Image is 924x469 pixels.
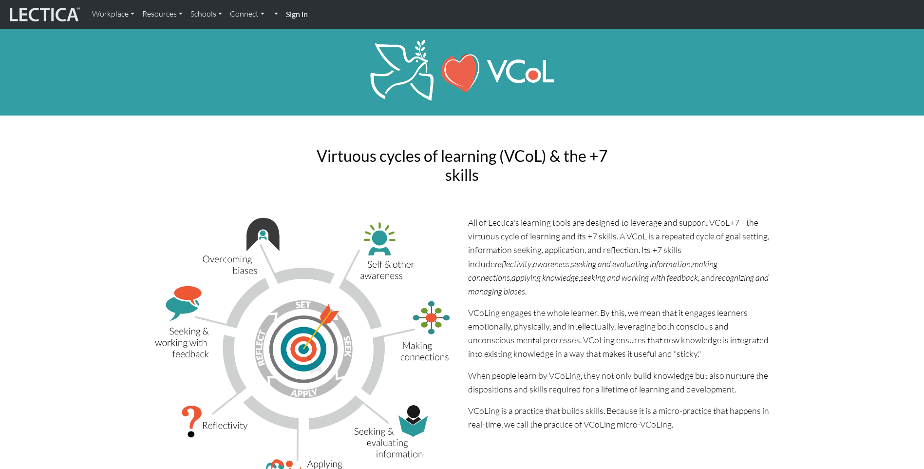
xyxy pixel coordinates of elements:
[468,306,772,361] p: VCoLing engages the whole learner. By this, we mean that it engages learners emotionally, physica...
[571,258,691,269] i: seeking and evaluating information
[468,258,717,283] i: making connections
[187,4,226,24] a: Schools
[495,258,531,269] i: reflectivity
[7,5,80,24] img: lecticalive
[468,404,772,431] p: VCoLing is a practice that builds skills. Because it is a micro-practice that happens in real-tim...
[286,9,308,19] strong: Sign in
[88,4,138,24] a: Workplace
[533,258,569,269] i: awareness
[468,215,772,298] p: All of Lectica's learning tools are designed to leverage and support VCoL+7—the virtuous cycle of...
[310,147,614,184] h2: Virtuous cycles of learning (VCoL) & the +7 skills
[282,4,312,25] a: Sign in
[226,4,268,24] a: Connect
[468,272,769,296] i: recognizing and managing biases
[138,4,187,24] a: Resources
[511,272,579,283] i: applying knowledge
[580,272,698,283] i: seeking and working with feedback
[468,369,772,396] p: When people learn by VCoLing, they not only build knowledge but also nurture the dispositions and...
